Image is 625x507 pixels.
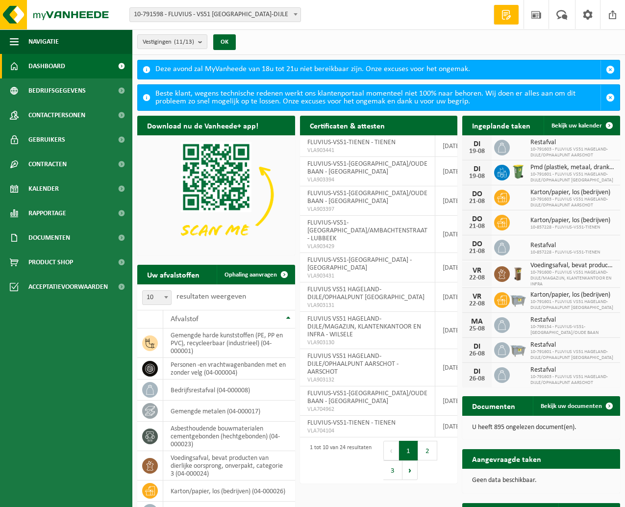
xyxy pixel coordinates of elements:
[307,256,412,272] span: FLUVIUS-VS51-[GEOGRAPHIC_DATA] - [GEOGRAPHIC_DATA]
[307,376,427,384] span: VLA903132
[163,358,295,380] td: personen -en vrachtwagenbanden met en zonder velg (04-000004)
[163,451,295,481] td: voedingsafval, bevat producten van dierlijke oorsprong, onverpakt, categorie 3 (04-000024)
[28,201,66,226] span: Rapportage
[307,419,396,427] span: FLUVIUS-VS51-TIENEN - TIENEN
[435,135,469,157] td: [DATE]
[402,460,418,480] button: Next
[467,351,487,357] div: 26-08
[176,293,246,301] label: resultaten weergeven
[510,163,526,180] img: WB-0240-HPE-GN-50
[551,123,602,129] span: Bekijk uw kalender
[467,301,487,307] div: 22-08
[467,240,487,248] div: DO
[28,29,59,54] span: Navigatie
[143,35,194,50] span: Vestigingen
[137,265,209,284] h2: Uw afvalstoffen
[143,291,171,304] span: 10
[399,441,418,460] button: 1
[307,353,399,376] span: FLUVIUS VS51 HAGELAND-DIJLE/OPHAALPUNT AARSCHOT - AARSCHOT
[530,316,615,324] span: Restafval
[467,267,487,275] div: VR
[467,215,487,223] div: DO
[307,339,427,347] span: VLA903130
[467,223,487,230] div: 21-08
[28,250,73,275] span: Product Shop
[28,152,67,177] span: Contracten
[472,477,610,484] p: Geen data beschikbaar.
[28,78,86,103] span: Bedrijfsgegevens
[307,406,427,413] span: VLA704962
[142,290,172,305] span: 10
[467,318,487,326] div: MA
[467,326,487,332] div: 25-08
[435,186,469,216] td: [DATE]
[137,34,207,49] button: Vestigingen(11/13)
[307,219,427,242] span: FLUVIUS-VS51-[GEOGRAPHIC_DATA]/AMBACHTENSTRAAT - LUBBEEK
[472,424,610,431] p: U heeft 895 ongelezen document(en).
[217,265,294,284] a: Ophaling aanvragen
[530,225,610,230] span: 10-857228 - FLUVIUS-VS51-TIENEN
[383,460,402,480] button: 3
[155,85,600,110] div: Beste klant, wegens technische redenen werkt ons klantenportaal momenteel niet 100% naar behoren....
[462,116,540,135] h2: Ingeplande taken
[435,312,469,349] td: [DATE]
[530,270,615,287] span: 10-791600 - FLUVIUS VS51 HAGELAND-DIJLE/MAGAZIJN, KLANTENKANTOOR EN INFRA
[467,198,487,205] div: 21-08
[307,272,427,280] span: VLA903431
[467,343,487,351] div: DI
[307,176,427,184] span: VLA903394
[155,60,600,79] div: Deze avond zal MyVanheede van 18u tot 21u niet bereikbaar zijn. Onze excuses voor het ongemak.
[530,374,615,386] span: 10-791603 - FLUVIUS VS51 HAGELAND-DIJLE/OPHAALPUNT AARSCHOT
[163,401,295,422] td: gemengde metalen (04-000017)
[530,189,615,197] span: Karton/papier, los (bedrijven)
[530,250,600,255] span: 10-857228 - FLUVIUS-VS51-TIENEN
[435,216,469,253] td: [DATE]
[307,243,427,251] span: VLA903429
[530,242,600,250] span: Restafval
[467,140,487,148] div: DI
[467,165,487,173] div: DI
[462,449,551,468] h2: Aangevraagde taken
[467,248,487,255] div: 21-08
[225,272,277,278] span: Ophaling aanvragen
[307,147,427,154] span: VLA903441
[307,190,427,205] span: FLUVIUS-VS51-[GEOGRAPHIC_DATA]/OUDE BAAN - [GEOGRAPHIC_DATA]
[307,390,427,405] span: FLUVIUS-VS51-[GEOGRAPHIC_DATA]/OUDE BAAN - [GEOGRAPHIC_DATA]
[28,177,59,201] span: Kalender
[462,396,525,415] h2: Documenten
[300,116,395,135] h2: Certificaten & attesten
[28,54,65,78] span: Dashboard
[510,291,526,307] img: WB-2500-GAL-GY-01
[530,341,615,349] span: Restafval
[467,173,487,180] div: 19-08
[541,403,602,409] span: Bekijk uw documenten
[467,293,487,301] div: VR
[163,481,295,502] td: karton/papier, los (bedrijven) (04-000026)
[435,253,469,282] td: [DATE]
[435,416,469,437] td: [DATE]
[530,164,615,172] span: Pmd (plastiek, metaal, drankkartons) (bedrijven)
[163,422,295,451] td: asbesthoudende bouwmaterialen cementgebonden (hechtgebonden) (04-000023)
[467,275,487,281] div: 22-08
[129,7,301,22] span: 10-791598 - FLUVIUS - VS51 HAGELAND-DIJLE
[163,329,295,358] td: gemengde harde kunststoffen (PE, PP en PVC), recycleerbaar (industrieel) (04-000001)
[28,275,108,299] span: Acceptatievoorwaarden
[435,349,469,386] td: [DATE]
[530,299,615,311] span: 10-791601 - FLUVIUS VS51 HAGELAND-DIJLE/OPHAALPUNT [GEOGRAPHIC_DATA]
[137,135,295,253] img: Download de VHEPlus App
[435,386,469,416] td: [DATE]
[163,380,295,401] td: bedrijfsrestafval (04-000008)
[307,315,421,338] span: FLUVIUS VS51 HAGELAND-DIJLE/MAGAZIJN, KLANTENKANTOOR EN INFRA - WILSELE
[307,286,425,301] span: FLUVIUS VS51 HAGELAND-DIJLE/OPHAALPUNT [GEOGRAPHIC_DATA]
[307,205,427,213] span: VLA903397
[530,217,610,225] span: Karton/papier, los (bedrijven)
[510,265,526,281] img: WB-0140-HPE-BN-01
[383,441,399,460] button: Previous
[137,116,268,135] h2: Download nu de Vanheede+ app!
[533,396,619,416] a: Bekijk uw documenten
[467,376,487,382] div: 26-08
[213,34,236,50] button: OK
[418,441,437,460] button: 2
[28,103,85,127] span: Contactpersonen
[530,262,615,270] span: Voedingsafval, bevat producten van dierlijke oorsprong, onverpakt, categorie 3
